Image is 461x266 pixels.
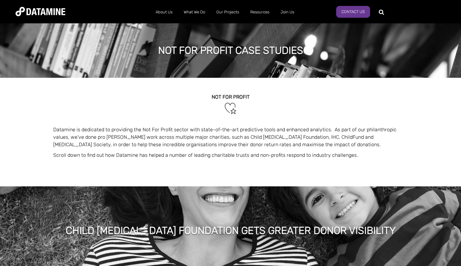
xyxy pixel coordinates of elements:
[16,7,65,16] img: Datamine
[53,152,408,159] p: Scroll down to find out how Datamine has helped a number of leading charitable trusts and non-pro...
[158,44,303,57] h1: not for profit case studies
[150,4,178,20] a: About Us
[53,126,408,148] p: Datamine is dedicated to providing the Not For Profit sector with state-of-the-art predictive too...
[211,4,245,20] a: Our Projects
[178,4,211,20] a: What We Do
[53,94,408,100] h2: NOT FOR PROFIT
[66,224,396,237] h1: CHILD [MEDICAL_DATA] FOUNDATION GETS GREATER DONOR VISIBILITY
[223,101,238,115] img: Not For Profit-1
[275,4,300,20] a: Join Us
[245,4,275,20] a: Resources
[336,6,370,18] a: Contact Us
